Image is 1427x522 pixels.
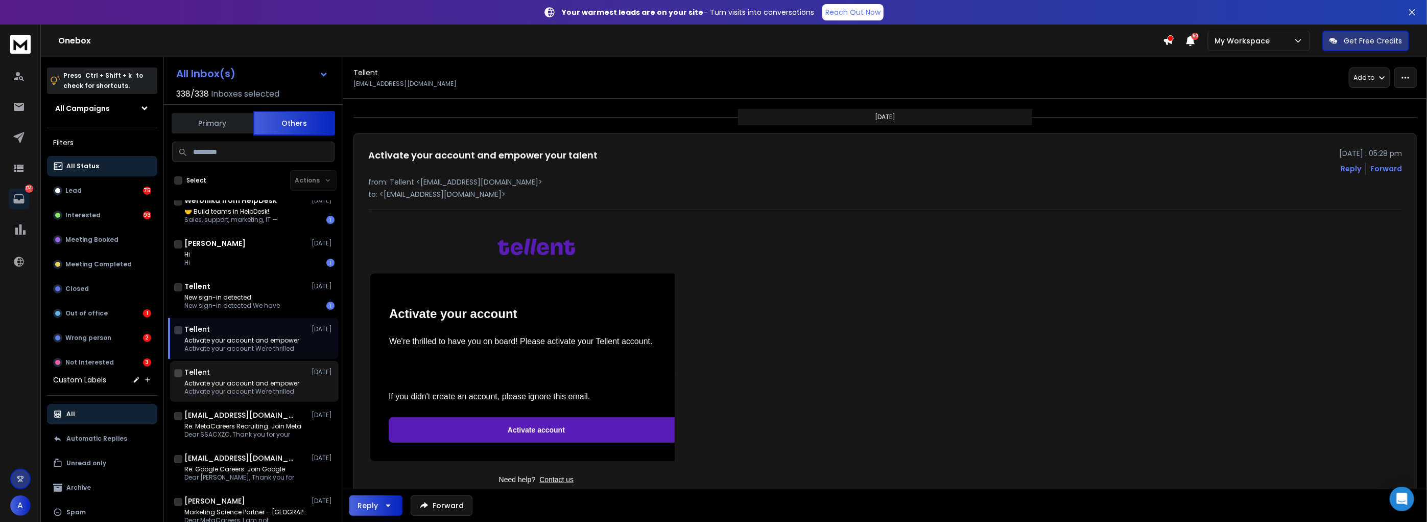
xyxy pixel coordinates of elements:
button: Reply [1341,164,1361,174]
p: Archive [66,484,91,492]
h1: [PERSON_NAME] [184,238,246,248]
button: All Inbox(s) [168,63,337,84]
a: Contact us [539,473,574,485]
h1: Onebox [58,35,1163,47]
p: Sales, support, marketing, IT — [184,216,278,224]
p: 174 [25,185,33,193]
p: Unread only [66,459,106,467]
div: 2 [143,334,151,342]
button: All [47,404,157,424]
a: Activate account [389,418,683,442]
p: Activate your account and empower [184,379,299,388]
p: Wrong person [65,334,111,342]
p: Out of office [65,309,108,317]
p: [DATE] : 05:28 pm [1339,148,1402,158]
p: [DATE] [312,411,335,419]
button: All Status [47,156,157,176]
h1: All Campaigns [55,103,110,114]
h1: Tellent [353,67,378,78]
button: Interested93 [47,205,157,225]
button: Wrong person2 [47,328,157,348]
p: to: <[EMAIL_ADDRESS][DOMAIN_NAME]> [368,189,1402,199]
button: Get Free Credits [1322,31,1409,51]
p: Activate your account and empower [184,336,299,345]
button: Forward [411,495,472,516]
button: Others [253,111,335,135]
p: Marketing Science Partner – [GEOGRAPHIC_DATA] [184,508,307,516]
h1: Tellent [184,367,210,377]
span: 50 [1192,33,1199,40]
p: Add to [1353,74,1374,82]
p: Activate your account We're thrilled [184,388,299,396]
p: All [66,410,75,418]
p: [DATE] [312,454,335,462]
h1: [PERSON_NAME] [184,496,245,506]
p: New sign-in detected [184,293,280,302]
button: Reply [349,495,402,516]
p: 🤝 Build teams in HelpDesk! [184,208,278,216]
span: Need help? [499,475,536,484]
p: Activate your account We're thrilled [184,345,299,353]
p: Automatic Replies [66,435,127,443]
p: My Workspace [1215,36,1274,46]
p: [DATE] [312,239,335,247]
h3: Filters [47,135,157,150]
button: A [10,495,31,516]
p: Re: MetaCareers Recruiting: Join Meta [184,422,301,430]
p: Not Interested [65,358,114,367]
button: All Campaigns [47,98,157,119]
p: We're thrilled to have you on board! Please activate your Tellent account. [389,335,682,348]
span: 338 / 338 [176,88,209,100]
button: Primary [172,112,253,134]
p: Hi [184,251,190,259]
h1: Tellent [184,281,210,291]
p: Get Free Credits [1344,36,1402,46]
p: [EMAIL_ADDRESS][DOMAIN_NAME] [353,80,457,88]
button: Automatic Replies [47,428,157,449]
h1: [EMAIL_ADDRESS][DOMAIN_NAME] [184,410,297,420]
a: 174 [9,189,29,209]
p: Press to check for shortcuts. [63,71,143,91]
button: Closed [47,279,157,299]
div: Reply [358,501,378,511]
div: Forward [1370,164,1402,174]
p: [DATE] [312,282,335,290]
strong: Your warmest leads are on your site [562,7,703,17]
button: Out of office1 [47,303,157,324]
h1: Activate your account and empower your talent [368,148,598,163]
p: Interested [65,211,101,219]
div: 75 [143,187,151,195]
p: [DATE] [312,368,335,376]
p: Hi [184,259,190,267]
p: New sign-in detected We have [184,302,280,310]
button: Meeting Booked [47,230,157,250]
span: Ctrl + Shift + k [84,70,133,81]
h3: Custom Labels [53,375,106,385]
p: [DATE] [875,113,895,121]
button: Unread only [47,453,157,473]
p: Closed [65,285,89,293]
label: Select [186,176,206,185]
a: Reach Out Now [822,4,884,20]
button: Archive [47,478,157,498]
p: All Status [66,162,99,170]
button: Not Interested3 [47,352,157,373]
span: If you didn't create an account, please ignore this email. [389,392,590,401]
h1: Tellent [184,324,210,334]
div: 93 [143,211,151,219]
button: Meeting Completed [47,254,157,275]
div: 1 [326,302,335,310]
span: Contact us [539,475,574,484]
p: Re: Google Careers: Join Google [184,465,294,473]
div: 1 [326,259,335,267]
h1: All Inbox(s) [176,69,235,79]
p: Meeting Booked [65,236,118,244]
p: Dear SSACXZC, Thank you for your [184,430,301,439]
span: Activate account [396,425,676,435]
p: Spam [66,508,86,516]
img: Tellent [497,239,575,255]
div: Open Intercom Messenger [1390,487,1414,511]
